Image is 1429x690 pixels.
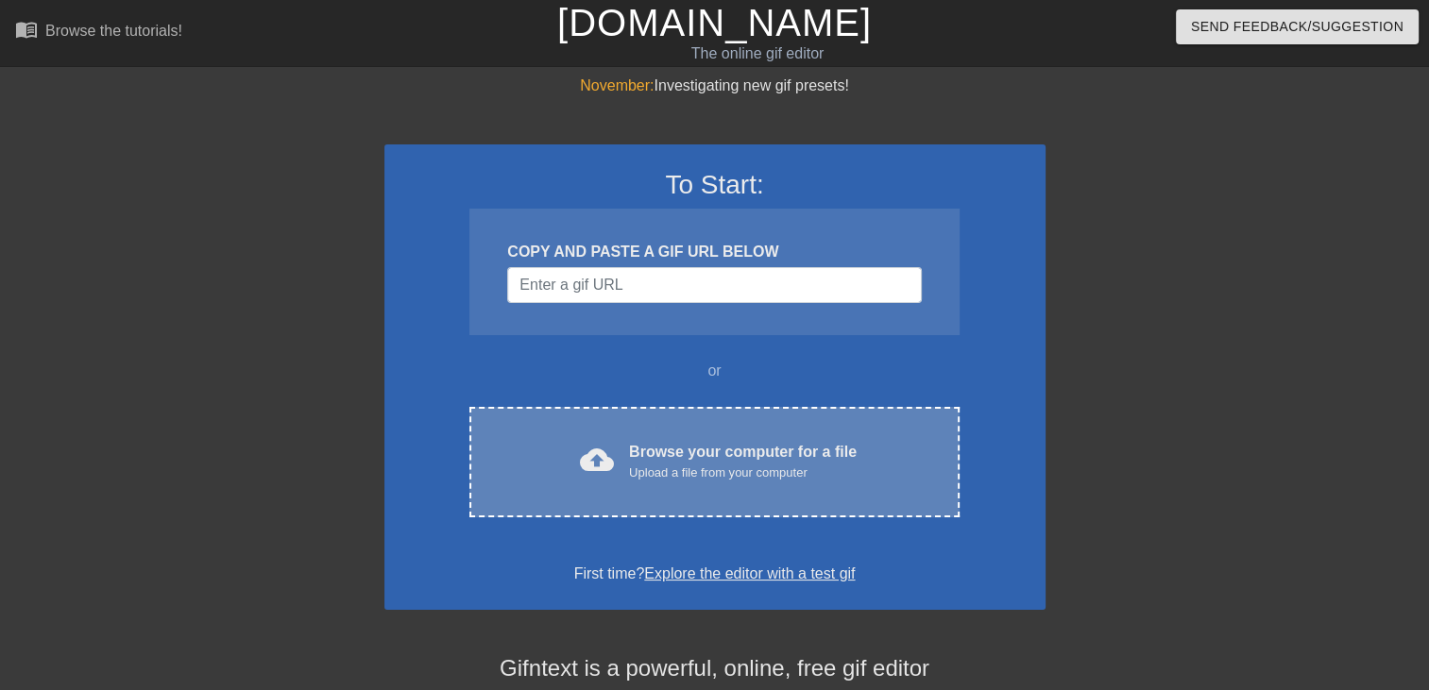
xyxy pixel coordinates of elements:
[384,75,1046,97] div: Investigating new gif presets!
[15,18,182,47] a: Browse the tutorials!
[485,42,1029,65] div: The online gif editor
[507,267,921,303] input: Username
[434,360,996,382] div: or
[557,2,872,43] a: [DOMAIN_NAME]
[45,23,182,39] div: Browse the tutorials!
[580,443,614,477] span: cloud_upload
[629,441,857,482] div: Browse your computer for a file
[384,655,1046,682] h4: Gifntext is a powerful, online, free gif editor
[580,77,654,93] span: November:
[629,463,857,482] div: Upload a file from your computer
[15,18,38,41] span: menu_book
[409,563,1021,585] div: First time?
[644,565,855,581] a: Explore the editor with a test gif
[1176,9,1419,44] button: Send Feedback/Suggestion
[409,169,1021,201] h3: To Start:
[507,241,921,263] div: COPY AND PASTE A GIF URL BELOW
[1191,15,1403,39] span: Send Feedback/Suggestion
